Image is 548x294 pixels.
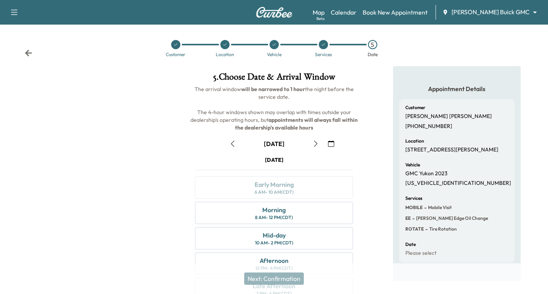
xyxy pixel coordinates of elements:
span: The arrival window the night before the service date. The 4-hour windows shown may overlap with t... [190,86,359,131]
img: Curbee Logo [256,7,293,18]
h6: Customer [405,105,425,110]
span: - [423,204,426,211]
p: Please select [405,250,436,257]
div: Back [25,49,32,57]
a: Calendar [331,8,356,17]
div: 10 AM - 2 PM (CDT) [255,240,293,246]
h6: Location [405,139,424,143]
div: 5 [368,40,377,49]
h1: 5 . Choose Date & Arrival Window [189,72,359,85]
span: Ewing Edge Oil Change [415,215,488,221]
div: Morning [262,205,286,214]
span: ROTATE [405,226,424,232]
div: Date [368,52,378,57]
p: GMC Yukon 2023 [405,170,448,177]
div: Location [216,52,234,57]
h6: Date [405,242,416,247]
p: [US_VEHICLE_IDENTIFICATION_NUMBER] [405,180,511,187]
div: Beta [316,16,325,22]
span: EE [405,215,411,221]
p: [STREET_ADDRESS][PERSON_NAME] [405,146,498,153]
div: 8 AM - 12 PM (CDT) [255,214,293,221]
span: - [411,214,415,222]
div: Services [315,52,332,57]
h6: Vehicle [405,163,420,167]
span: Mobile Visit [426,204,452,211]
span: Tire rotation [428,226,457,232]
h5: Appointment Details [399,85,515,93]
p: [PERSON_NAME] [PERSON_NAME] [405,113,492,120]
div: Customer [166,52,185,57]
h6: Services [405,196,422,201]
b: will be narrowed to 1 hour [241,86,305,93]
span: [PERSON_NAME] Buick GMC [451,8,530,17]
b: appointments will always fall within the dealership's available hours [235,116,359,131]
span: MOBILE [405,204,423,211]
div: Vehicle [267,52,281,57]
a: Book New Appointment [363,8,428,17]
div: [DATE] [265,156,283,164]
span: - [424,225,428,233]
p: [PHONE_NUMBER] [405,123,452,130]
div: Mid-day [263,231,286,240]
a: MapBeta [313,8,325,17]
div: [DATE] [264,140,285,148]
div: Afternoon [260,256,288,265]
